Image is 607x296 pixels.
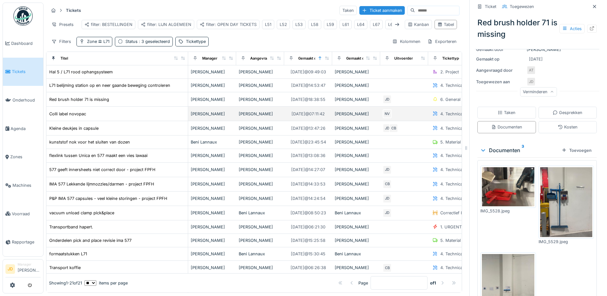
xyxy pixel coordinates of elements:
[522,146,524,154] sup: 3
[335,125,378,131] div: [PERSON_NAME]
[335,181,378,187] div: [PERSON_NAME]
[49,181,154,187] div: IMA 577 Lekkende lijmnozzles/darmen - project FPFH
[265,21,271,28] div: L51
[3,143,43,171] a: Zones
[291,224,325,230] div: [DATE] @ 06:21:30
[442,56,461,61] div: Tickettype
[239,237,282,243] div: [PERSON_NAME]
[18,262,41,267] div: Manager
[97,39,109,44] span: L71
[87,38,109,45] div: Zone
[49,20,76,29] div: Presets
[440,69,459,75] div: 2. Project
[358,280,368,286] div: Page
[559,146,594,155] div: Toevoegen
[60,56,68,61] div: Titel
[510,4,534,10] div: Toegewezen
[491,124,522,130] div: Documenten
[291,265,326,271] div: [DATE] @ 06:26:38
[200,21,257,28] div: filter: OPEN DAY TICKETS
[49,96,109,103] div: Red brush holder 71 is missing
[49,280,82,286] div: Showing 1 - 21 of 21
[440,96,491,103] div: 6. General Marks & Idea's
[291,210,326,216] div: [DATE] @ 08:50:23
[3,228,43,257] a: Rapportage
[138,39,170,44] span: : 3 geselecteerd
[5,264,15,274] li: JD
[125,38,170,45] div: Status
[335,251,378,257] div: Beni Lannaux
[239,82,282,88] div: [PERSON_NAME]
[239,265,282,271] div: [PERSON_NAME]
[141,21,191,28] div: filter: LIJN ALGEMEEN
[49,111,86,117] div: Colli label novopac
[191,69,234,75] div: [PERSON_NAME]
[359,6,405,15] div: Ticket aanmaken
[311,21,318,28] div: L58
[11,126,41,132] span: Agenda
[475,14,599,43] div: Red brush holder 71 is missing
[335,265,378,271] div: [PERSON_NAME]
[430,280,436,286] strong: of 1
[191,139,234,145] div: Beni Lannaux
[49,82,170,88] div: L71 belijming station op en neer gaande beweging controleren
[520,87,557,96] div: Verminderen
[383,165,392,174] div: JD
[558,124,578,130] div: Kosten
[191,82,234,88] div: [PERSON_NAME]
[191,167,234,173] div: [PERSON_NAME]
[335,167,378,173] div: [PERSON_NAME]
[346,56,370,61] div: Gemaakt door
[202,56,217,61] div: Manager
[239,195,282,201] div: [PERSON_NAME]
[191,125,234,131] div: [PERSON_NAME]
[298,56,319,61] div: Gemaakt op
[335,210,378,216] div: Beni Lannaux
[440,195,475,201] div: 4. Technical issue
[383,180,392,189] div: CB
[335,224,378,230] div: [PERSON_NAME]
[389,37,423,46] div: Kolommen
[529,56,543,62] div: [DATE]
[476,67,524,73] div: Aangevraagd door
[291,152,325,159] div: [DATE] @ 13:08:36
[13,6,33,26] img: Badge_color-CXgf-gQk.svg
[342,21,349,28] div: L61
[49,139,130,145] div: kunststof nok voor het sluiten van dozen
[476,56,524,62] div: Gemaakt op
[383,95,392,104] div: JD
[10,154,41,160] span: Zones
[239,251,282,257] div: Beni Lannaux
[3,58,43,86] a: Tickets
[49,69,113,75] div: Hal 5 / L71 rood ophangsysteem
[440,82,475,88] div: 4. Technical issue
[239,224,282,230] div: [PERSON_NAME]
[191,181,234,187] div: [PERSON_NAME]
[383,194,392,203] div: JD
[527,66,536,75] div: AT
[373,21,380,28] div: L67
[191,251,234,257] div: [PERSON_NAME]
[3,86,43,114] a: Onderhoud
[335,111,378,117] div: [PERSON_NAME]
[239,152,282,159] div: [PERSON_NAME]
[498,110,515,116] div: Taken
[480,146,559,154] div: Documenten
[476,46,524,53] div: Gemaakt door
[49,251,87,257] div: formaatstukken L71
[250,56,282,61] div: Aangevraagd door
[440,210,503,216] div: Correctief Inplanning / Weekend
[49,237,132,243] div: Onderdelen pick and place revisie ima 577
[239,139,282,145] div: [PERSON_NAME]
[239,181,282,187] div: [PERSON_NAME]
[291,167,325,173] div: [DATE] @ 14:27:07
[291,82,325,88] div: [DATE] @ 14:53:47
[440,139,475,145] div: 5. Material Orders
[49,210,114,216] div: vacuum unload clamp pick&place
[12,69,41,75] span: Tickets
[335,139,378,145] div: [PERSON_NAME]
[540,167,593,237] img: l8aqxdugrq2ioq9djdrqmuixutec
[5,262,41,277] a: JD Manager[PERSON_NAME]
[12,97,41,103] span: Onderhoud
[327,21,334,28] div: L59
